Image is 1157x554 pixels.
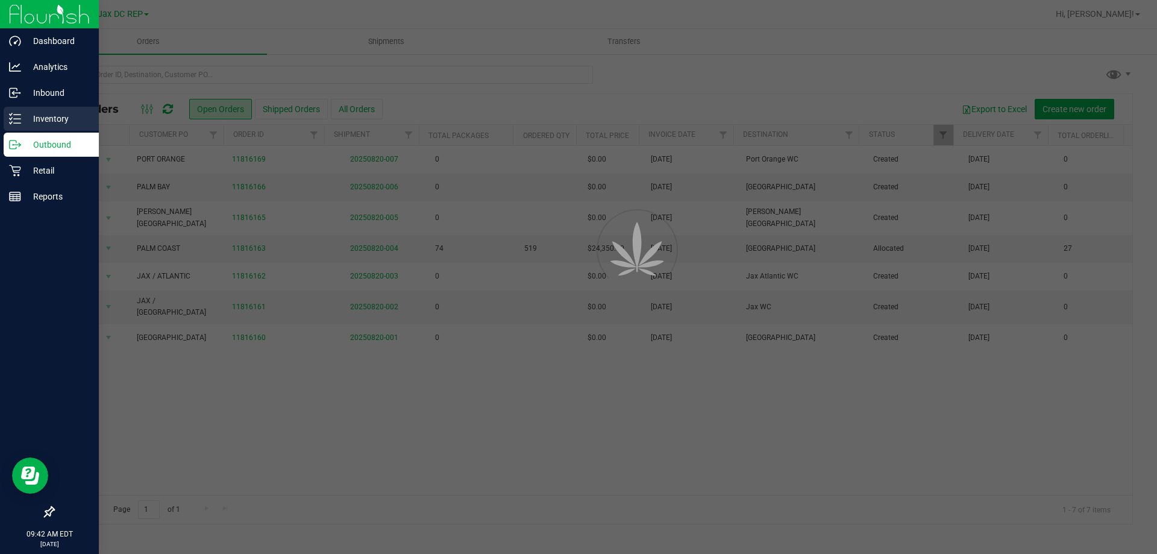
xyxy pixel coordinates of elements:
p: Inventory [21,112,93,126]
inline-svg: Analytics [9,61,21,73]
inline-svg: Reports [9,190,21,203]
p: Dashboard [21,34,93,48]
p: Retail [21,163,93,178]
p: 09:42 AM EDT [5,529,93,540]
p: Inbound [21,86,93,100]
inline-svg: Dashboard [9,35,21,47]
iframe: Resource center [12,458,48,494]
inline-svg: Inbound [9,87,21,99]
p: Outbound [21,137,93,152]
inline-svg: Inventory [9,113,21,125]
p: Reports [21,189,93,204]
p: [DATE] [5,540,93,549]
inline-svg: Outbound [9,139,21,151]
p: Analytics [21,60,93,74]
inline-svg: Retail [9,165,21,177]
